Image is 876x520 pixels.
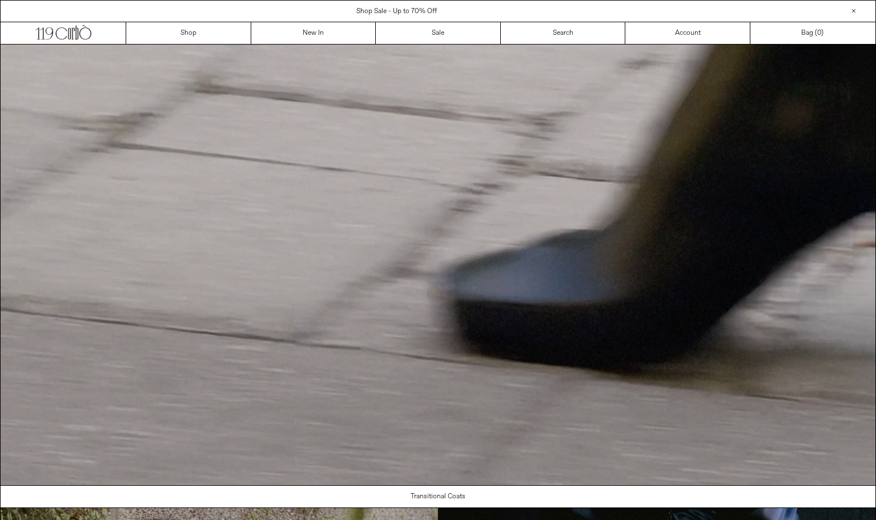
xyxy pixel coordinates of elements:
[356,7,437,16] a: Shop Sale - Up to 70% Off
[126,22,251,44] a: Shop
[817,29,821,38] span: 0
[625,22,750,44] a: Account
[750,22,875,44] a: Bag ()
[1,45,875,485] video: Your browser does not support the video tag.
[1,479,875,488] a: Your browser does not support the video tag.
[376,22,501,44] a: Sale
[1,486,876,507] a: Transitional Coats
[817,28,823,38] span: )
[251,22,376,44] a: New In
[501,22,626,44] a: Search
